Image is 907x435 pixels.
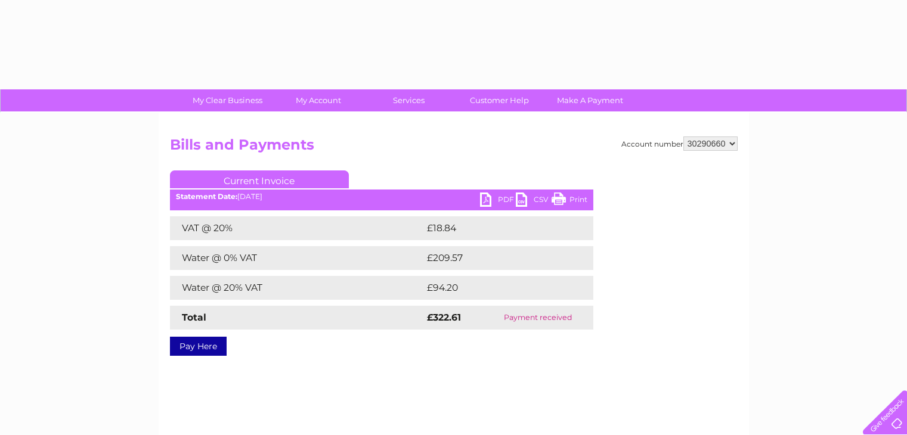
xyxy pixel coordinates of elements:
td: £209.57 [424,246,572,270]
a: Services [360,89,458,111]
a: CSV [516,192,552,210]
a: My Clear Business [178,89,277,111]
td: VAT @ 20% [170,216,424,240]
strong: Total [182,312,206,323]
div: Account number [621,136,738,151]
h2: Bills and Payments [170,136,738,159]
a: Print [552,192,587,210]
a: Pay Here [170,337,227,356]
td: £18.84 [424,216,569,240]
b: Statement Date: [176,192,237,201]
td: £94.20 [424,276,570,300]
a: Make A Payment [541,89,639,111]
a: Customer Help [450,89,549,111]
a: PDF [480,192,516,210]
div: [DATE] [170,192,593,201]
td: Water @ 0% VAT [170,246,424,270]
a: Current Invoice [170,170,349,188]
a: My Account [269,89,367,111]
td: Water @ 20% VAT [170,276,424,300]
td: Payment received [483,306,593,330]
strong: £322.61 [427,312,461,323]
